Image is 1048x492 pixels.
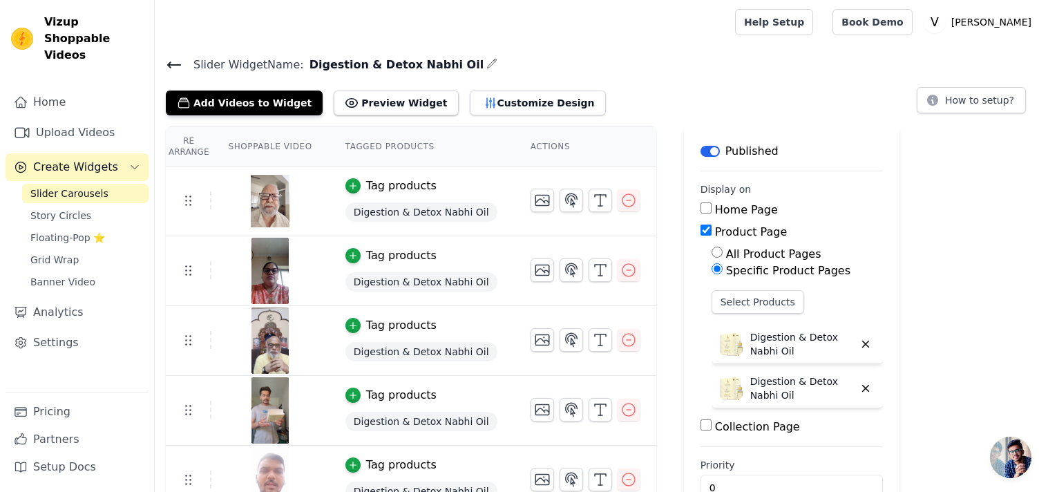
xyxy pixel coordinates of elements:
p: Digestion & Detox Nabhi Oil [750,375,854,402]
button: Select Products [712,290,804,314]
a: How to setup? [917,97,1026,110]
span: Floating-Pop ⭐ [30,231,105,245]
span: Digestion & Detox Nabhi Oil [345,342,497,361]
button: Change Thumbnail [531,398,554,422]
a: Grid Wrap [22,250,149,269]
span: Create Widgets [33,159,118,176]
div: Tag products [366,317,437,334]
span: Digestion & Detox Nabhi Oil [304,57,484,73]
a: Slider Carousels [22,184,149,203]
label: All Product Pages [726,247,821,261]
button: Create Widgets [6,153,149,181]
th: Shoppable Video [211,127,328,167]
button: Add Videos to Widget [166,91,323,115]
span: Grid Wrap [30,253,79,267]
img: tn-3d6bef4eedc14693ac7da12812adb0ec.png [251,168,289,234]
span: Banner Video [30,275,95,289]
a: Upload Videos [6,119,149,146]
span: Vizup Shoppable Videos [44,14,143,64]
img: Vizup [11,28,33,50]
a: Setup Docs [6,453,149,481]
a: Settings [6,329,149,357]
button: Tag products [345,178,437,194]
button: Tag products [345,457,437,473]
p: [PERSON_NAME] [946,10,1037,35]
span: Digestion & Detox Nabhi Oil [345,412,497,431]
label: Specific Product Pages [726,264,850,277]
div: Tag products [366,247,437,264]
label: Product Page [715,225,788,238]
a: Pricing [6,398,149,426]
label: Priority [701,458,883,472]
th: Actions [514,127,656,167]
button: Delete widget [854,377,877,400]
button: Customize Design [470,91,606,115]
button: Delete widget [854,332,877,356]
a: Story Circles [22,206,149,225]
button: Tag products [345,247,437,264]
a: Home [6,88,149,116]
div: Tag products [366,178,437,194]
span: Slider Widget Name: [182,57,304,73]
th: Re Arrange [166,127,211,167]
button: How to setup? [917,87,1026,113]
button: Change Thumbnail [531,468,554,491]
a: Banner Video [22,272,149,292]
a: Partners [6,426,149,453]
button: Change Thumbnail [531,328,554,352]
p: Digestion & Detox Nabhi Oil [750,330,854,358]
button: Tag products [345,387,437,404]
div: Tag products [366,387,437,404]
img: tn-4ef3cec8be90474c8369f63fe80df975.png [251,377,289,444]
button: V [PERSON_NAME] [924,10,1037,35]
span: Digestion & Detox Nabhi Oil [345,202,497,222]
span: Slider Carousels [30,187,108,200]
img: tn-05fa5bec9b144896b36639814b819cc8.png [251,307,289,374]
a: Help Setup [735,9,813,35]
a: Book Demo [832,9,912,35]
legend: Display on [701,182,752,196]
a: Floating-Pop ⭐ [22,228,149,247]
label: Collection Page [715,420,800,433]
img: Digestion & Detox Nabhi Oil [717,330,745,358]
th: Tagged Products [329,127,514,167]
span: Story Circles [30,209,91,223]
button: Tag products [345,317,437,334]
img: Digestion & Detox Nabhi Oil [717,375,745,402]
img: tn-879e793876604b579c33d178493b2300.png [251,238,289,304]
text: V [931,15,939,29]
div: Edit Name [486,55,497,74]
a: Open chat [990,437,1031,478]
label: Home Page [715,203,778,216]
span: Digestion & Detox Nabhi Oil [345,272,497,292]
button: Preview Widget [334,91,458,115]
a: Analytics [6,299,149,326]
div: Tag products [366,457,437,473]
button: Change Thumbnail [531,258,554,282]
button: Change Thumbnail [531,189,554,212]
p: Published [725,143,779,160]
